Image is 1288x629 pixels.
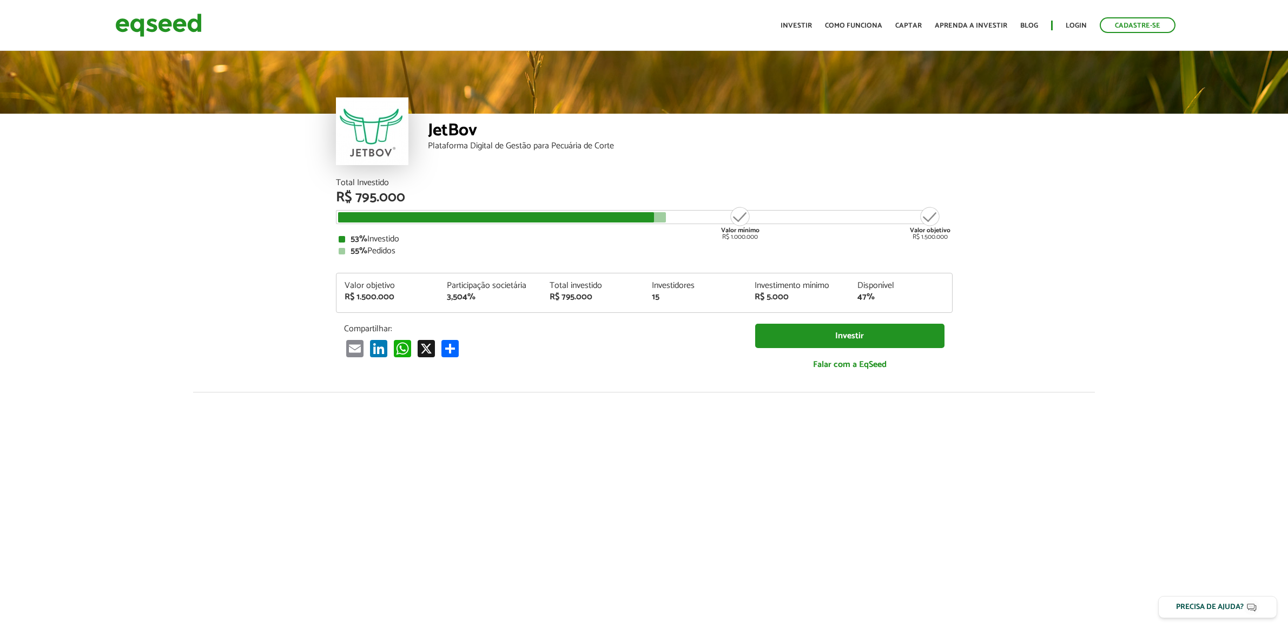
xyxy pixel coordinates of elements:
[1020,22,1038,29] a: Blog
[755,353,944,376] a: Falar com a EqSeed
[755,324,944,348] a: Investir
[652,293,738,302] div: 15
[1066,22,1087,29] a: Login
[652,281,738,290] div: Investidores
[351,244,367,258] strong: 55%
[857,281,944,290] div: Disponível
[857,293,944,302] div: 47%
[825,22,882,29] a: Como funciona
[344,324,739,334] p: Compartilhar:
[755,293,841,302] div: R$ 5.000
[1100,17,1175,33] a: Cadastre-se
[910,225,950,235] strong: Valor objetivo
[336,179,953,187] div: Total Investido
[345,281,431,290] div: Valor objetivo
[721,225,759,235] strong: Valor mínimo
[781,22,812,29] a: Investir
[550,293,636,302] div: R$ 795.000
[428,122,953,142] div: JetBov
[428,142,953,150] div: Plataforma Digital de Gestão para Pecuária de Corte
[935,22,1007,29] a: Aprenda a investir
[447,281,533,290] div: Participação societária
[720,206,761,240] div: R$ 1.000.000
[895,22,922,29] a: Captar
[345,293,431,302] div: R$ 1.500.000
[344,339,366,357] a: Email
[439,339,461,357] a: Compartilhar
[339,247,950,255] div: Pedidos
[755,281,841,290] div: Investimento mínimo
[351,232,367,246] strong: 53%
[336,191,953,205] div: R$ 795.000
[115,11,202,40] img: EqSeed
[550,281,636,290] div: Total investido
[415,339,437,357] a: X
[368,339,389,357] a: LinkedIn
[392,339,413,357] a: WhatsApp
[339,235,950,244] div: Investido
[447,293,533,302] div: 3,504%
[910,206,950,240] div: R$ 1.500.000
